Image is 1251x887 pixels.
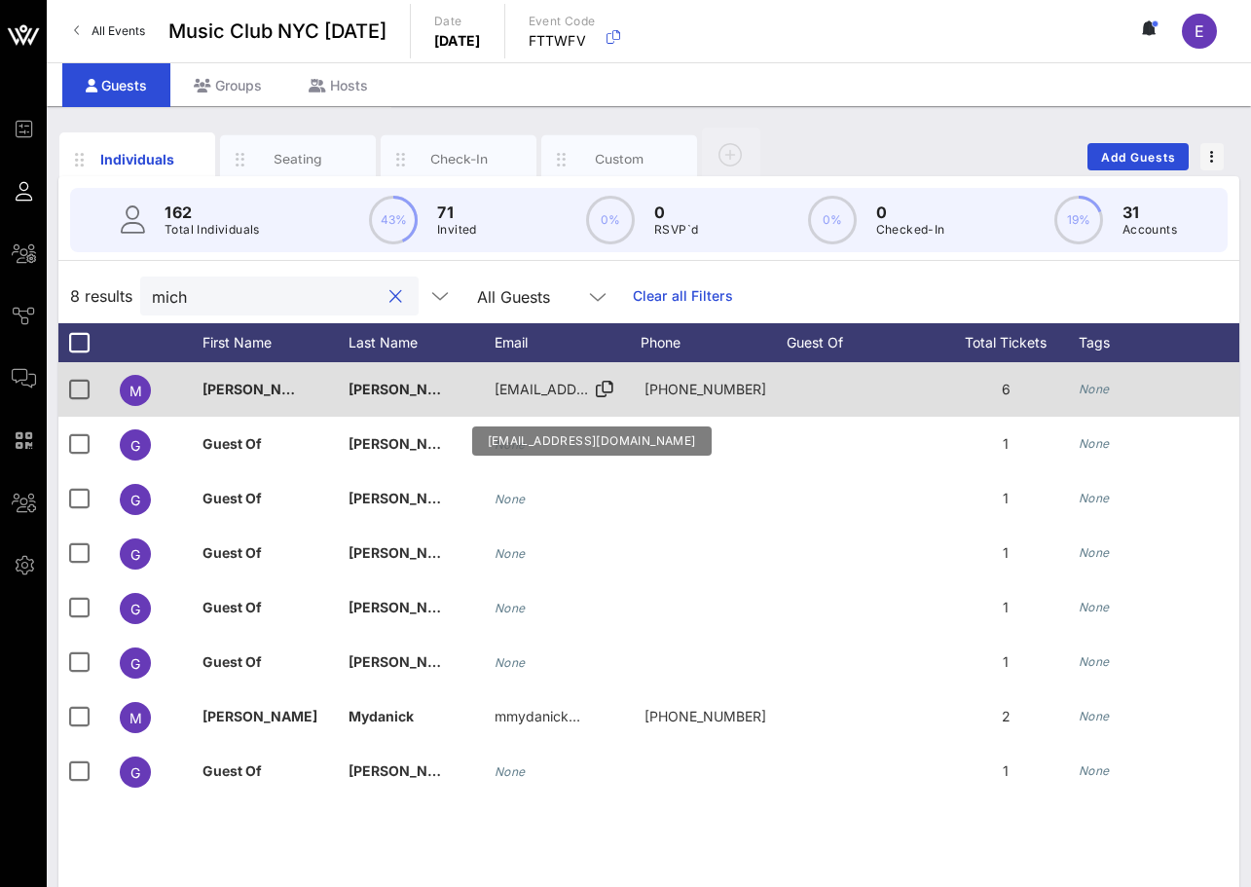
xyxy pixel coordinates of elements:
div: 6 [933,362,1079,417]
a: Clear all Filters [633,285,733,307]
div: Custom [576,150,663,168]
span: Guest Of [202,435,262,452]
i: None [1079,709,1110,723]
i: None [1079,654,1110,669]
i: None [495,764,526,779]
span: [PERSON_NAME] [202,381,317,397]
p: [DATE] [434,31,481,51]
p: 162 [165,201,260,224]
span: Music Club NYC [DATE] [168,17,386,46]
div: 1 [933,471,1079,526]
span: [PERSON_NAME] [349,653,463,670]
span: Guest Of [202,490,262,506]
div: All Guests [465,277,621,315]
p: Date [434,12,481,31]
span: [PERSON_NAME] [202,708,317,724]
p: Accounts [1122,220,1177,240]
div: 1 [933,526,1079,580]
div: 1 [933,417,1079,471]
span: +13478044994 [644,708,766,724]
i: None [495,437,526,452]
div: Individuals [94,149,181,169]
p: 31 [1122,201,1177,224]
span: [EMAIL_ADDRESS][DOMAIN_NAME] [495,381,729,397]
span: G [130,764,140,781]
span: +19144418226 [644,381,766,397]
i: None [1079,545,1110,560]
span: [PERSON_NAME] [349,599,463,615]
button: Add Guests [1087,143,1189,170]
button: clear icon [389,287,402,307]
div: 2 [933,689,1079,744]
span: 8 results [70,284,132,308]
div: All Guests [477,288,550,306]
span: All Events [92,23,145,38]
div: Last Name [349,323,495,362]
i: None [1079,382,1110,396]
span: G [130,492,140,508]
span: Guest Of [202,544,262,561]
div: Tags [1079,323,1244,362]
div: 1 [933,635,1079,689]
p: 71 [437,201,477,224]
i: None [495,546,526,561]
p: 0 [876,201,945,224]
i: None [495,492,526,506]
p: 0 [654,201,698,224]
span: Guest Of [202,653,262,670]
span: M [129,710,142,726]
p: Checked-In [876,220,945,240]
span: [PERSON_NAME] [349,381,463,397]
div: 1 [933,580,1079,635]
div: 1 [933,744,1079,798]
span: [PERSON_NAME] [349,490,463,506]
span: E [1195,21,1204,41]
span: G [130,546,140,563]
div: Hosts [285,63,391,107]
i: None [495,601,526,615]
p: mmydanick… [495,689,580,744]
div: Groups [170,63,285,107]
span: Guest Of [202,599,262,615]
div: Guest Of [787,323,933,362]
span: G [130,655,140,672]
div: Seating [255,150,342,168]
div: Guests [62,63,170,107]
div: E [1182,14,1217,49]
i: None [1079,600,1110,614]
i: None [1079,436,1110,451]
span: M [129,383,142,399]
span: G [130,601,140,617]
span: [PERSON_NAME] [349,435,463,452]
p: RSVP`d [654,220,698,240]
div: Total Tickets [933,323,1079,362]
p: Total Individuals [165,220,260,240]
p: Event Code [529,12,596,31]
a: All Events [62,16,157,47]
div: Check-In [416,150,502,168]
span: [PERSON_NAME] [349,544,463,561]
div: Phone [641,323,787,362]
div: First Name [202,323,349,362]
i: None [1079,491,1110,505]
span: G [130,437,140,454]
span: Add Guests [1100,150,1177,165]
i: None [1079,763,1110,778]
span: Mydanick [349,708,414,724]
span: Guest Of [202,762,262,779]
span: [PERSON_NAME] [349,762,463,779]
p: FTTWFV [529,31,596,51]
div: Email [495,323,641,362]
i: None [495,655,526,670]
p: Invited [437,220,477,240]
